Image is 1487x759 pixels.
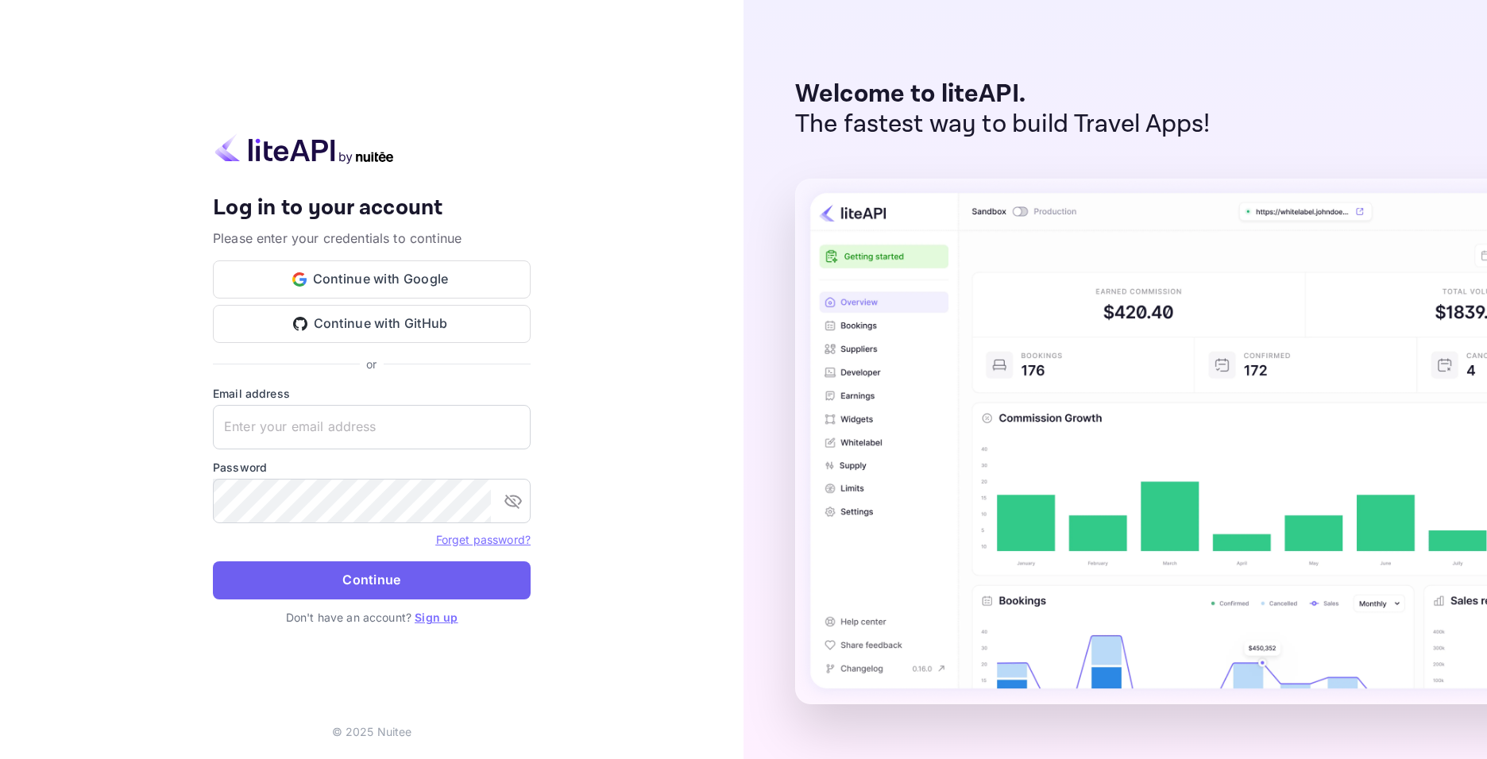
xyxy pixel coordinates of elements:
[795,79,1211,110] p: Welcome to liteAPI.
[213,405,531,449] input: Enter your email address
[795,110,1211,140] p: The fastest way to build Travel Apps!
[213,133,396,164] img: liteapi
[213,229,531,248] p: Please enter your credentials to continue
[436,531,531,547] a: Forget password?
[415,611,458,624] a: Sign up
[213,195,531,222] h4: Log in to your account
[213,609,531,626] p: Don't have an account?
[436,533,531,546] a: Forget password?
[497,485,529,517] button: toggle password visibility
[213,305,531,343] button: Continue with GitHub
[332,723,412,740] p: © 2025 Nuitee
[366,356,377,372] p: or
[213,459,531,476] label: Password
[213,385,531,402] label: Email address
[213,260,531,299] button: Continue with Google
[213,561,531,599] button: Continue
